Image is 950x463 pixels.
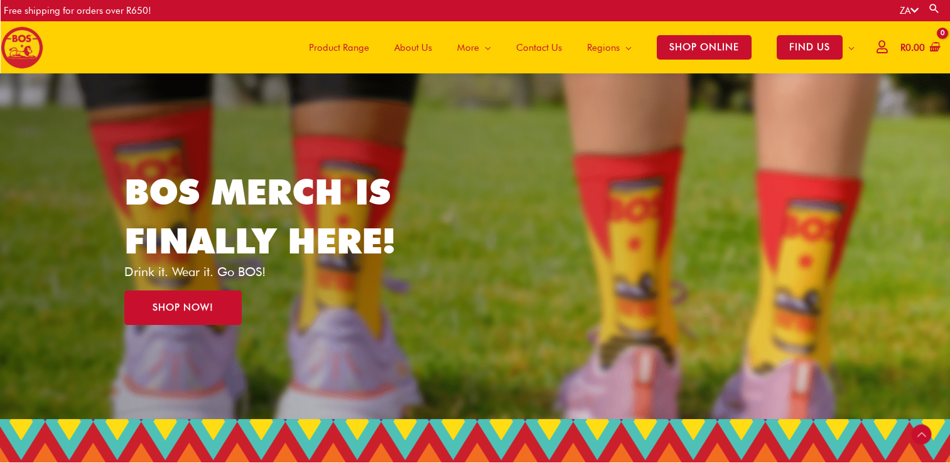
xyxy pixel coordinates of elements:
a: More [445,21,504,73]
nav: Site Navigation [287,21,867,73]
span: SHOP ONLINE [657,35,752,60]
span: More [457,29,479,67]
a: View Shopping Cart, empty [898,34,941,62]
a: ZA [900,5,919,16]
span: Product Range [309,29,369,67]
a: About Us [382,21,445,73]
bdi: 0.00 [900,42,925,53]
a: BOS MERCH IS FINALLY HERE! [124,171,396,262]
span: SHOP NOW! [153,303,213,312]
span: FIND US [777,35,843,60]
a: Regions [575,21,644,73]
img: BOS logo finals-200px [1,26,43,69]
span: R [900,42,905,53]
a: SHOP NOW! [124,290,242,325]
a: SHOP ONLINE [644,21,764,73]
a: Contact Us [504,21,575,73]
p: Drink it. Wear it. Go BOS! [124,265,414,278]
span: Contact Us [516,29,562,67]
span: Regions [587,29,620,67]
a: Product Range [296,21,382,73]
a: Search button [928,3,941,14]
span: About Us [394,29,432,67]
